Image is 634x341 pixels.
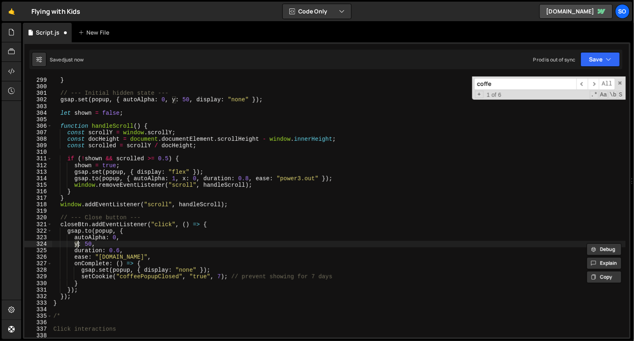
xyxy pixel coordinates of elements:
div: 324 [24,241,52,247]
div: just now [64,56,84,63]
span: CaseSensitive Search [599,91,608,99]
div: 334 [24,306,52,313]
div: 305 [24,116,52,123]
span: ​ [588,78,599,90]
a: 🤙 [2,2,22,21]
div: 314 [24,175,52,182]
div: 313 [24,169,52,175]
div: 333 [24,300,52,306]
div: 327 [24,260,52,267]
div: 323 [24,234,52,241]
div: 336 [24,319,52,326]
div: 310 [24,149,52,155]
div: 332 [24,293,52,300]
span: 1 of 6 [484,92,505,98]
div: Script.js [36,28,59,37]
div: 326 [24,254,52,260]
div: New File [78,28,112,37]
div: 338 [24,332,52,339]
button: Code Only [283,4,351,19]
span: ​ [577,78,588,90]
span: Search In Selection [618,91,623,99]
div: 319 [24,208,52,214]
div: 328 [24,267,52,273]
div: Saved [50,56,84,63]
button: Debug [587,243,622,256]
div: 303 [24,103,52,110]
div: 300 [24,83,52,90]
button: Explain [587,257,622,269]
div: 308 [24,136,52,142]
div: 330 [24,280,52,287]
div: 317 [24,195,52,201]
button: Save [581,52,620,67]
button: Copy [587,271,622,283]
input: Search for [474,78,577,90]
a: [DOMAIN_NAME] [539,4,613,19]
div: 322 [24,228,52,234]
div: 309 [24,142,52,149]
div: 304 [24,110,52,116]
div: 335 [24,313,52,319]
div: 311 [24,155,52,162]
span: Whole Word Search [609,91,617,99]
div: 337 [24,326,52,332]
div: 301 [24,90,52,96]
div: 329 [24,273,52,280]
div: 321 [24,221,52,228]
div: 302 [24,96,52,103]
a: SO [615,4,630,19]
div: Flying with Kids [31,7,81,16]
div: 299 [24,77,52,83]
span: Alt-Enter [599,78,615,90]
div: 316 [24,188,52,195]
div: 312 [24,162,52,169]
div: 331 [24,287,52,293]
div: 318 [24,201,52,208]
span: RegExp Search [590,91,599,99]
div: 306 [24,123,52,129]
div: 320 [24,214,52,221]
span: Toggle Replace mode [475,91,484,98]
div: 315 [24,182,52,188]
div: 325 [24,247,52,254]
div: Prod is out of sync [533,56,576,63]
div: 307 [24,129,52,136]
